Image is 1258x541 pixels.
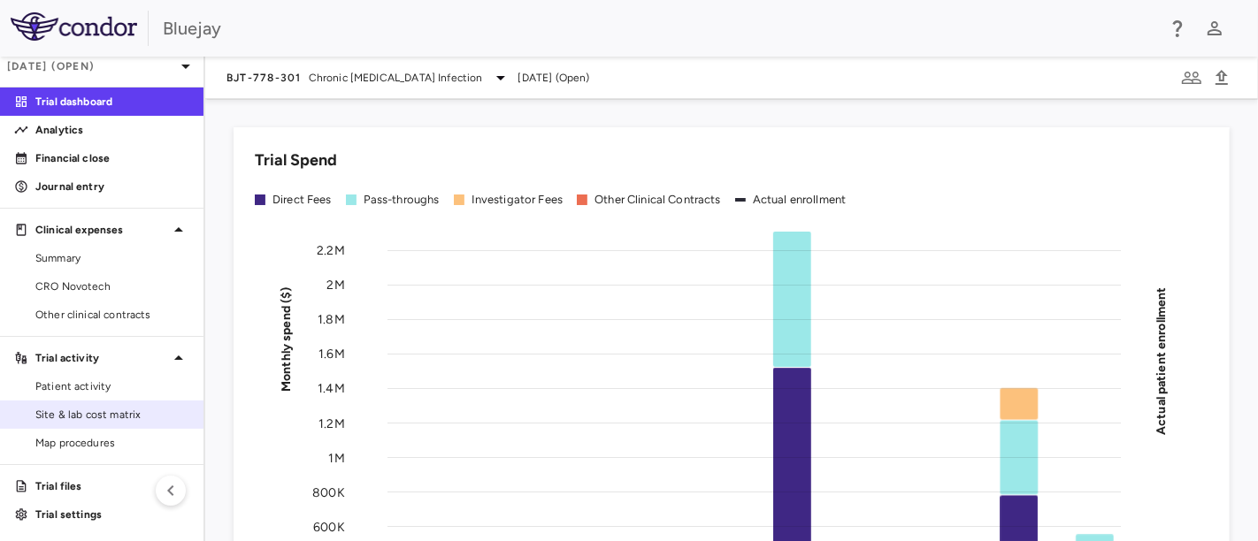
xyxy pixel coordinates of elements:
p: Trial activity [35,350,168,366]
div: Pass-throughs [364,192,440,208]
p: Analytics [35,122,189,138]
tspan: 2M [327,278,345,293]
span: Chronic [MEDICAL_DATA] Infection [309,70,483,86]
tspan: 1M [329,451,345,466]
p: Trial settings [35,507,189,522]
span: Patient activity [35,378,189,394]
span: Site & lab cost matrix [35,407,189,423]
tspan: 1.2M [318,416,345,431]
span: CRO Novotech [35,278,189,294]
tspan: 800K [312,485,345,500]
tspan: 2.2M [317,243,345,258]
div: Investigator Fees [472,192,564,208]
tspan: 600K [313,520,345,535]
img: logo-full-SnFGN8VE.png [11,12,137,41]
div: Bluejay [163,15,1155,42]
p: Trial files [35,478,189,494]
span: Summary [35,250,189,266]
p: Clinical expenses [35,222,168,238]
span: Map procedures [35,435,189,451]
div: Direct Fees [272,192,332,208]
h6: Trial Spend [255,149,337,172]
span: [DATE] (Open) [518,70,590,86]
tspan: Monthly spend ($) [279,286,294,392]
tspan: 1.6M [318,347,345,362]
tspan: 1.8M [318,312,345,327]
tspan: 1.4M [318,381,345,396]
div: Other Clinical Contracts [594,192,721,208]
p: Trial dashboard [35,94,189,110]
span: BJT-778-301 [226,71,302,85]
span: Other clinical contracts [35,307,189,323]
p: Financial close [35,150,189,166]
div: Actual enrollment [753,192,847,208]
tspan: Actual patient enrollment [1155,286,1170,435]
p: Journal entry [35,179,189,194]
p: [DATE] (Open) [7,58,175,74]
